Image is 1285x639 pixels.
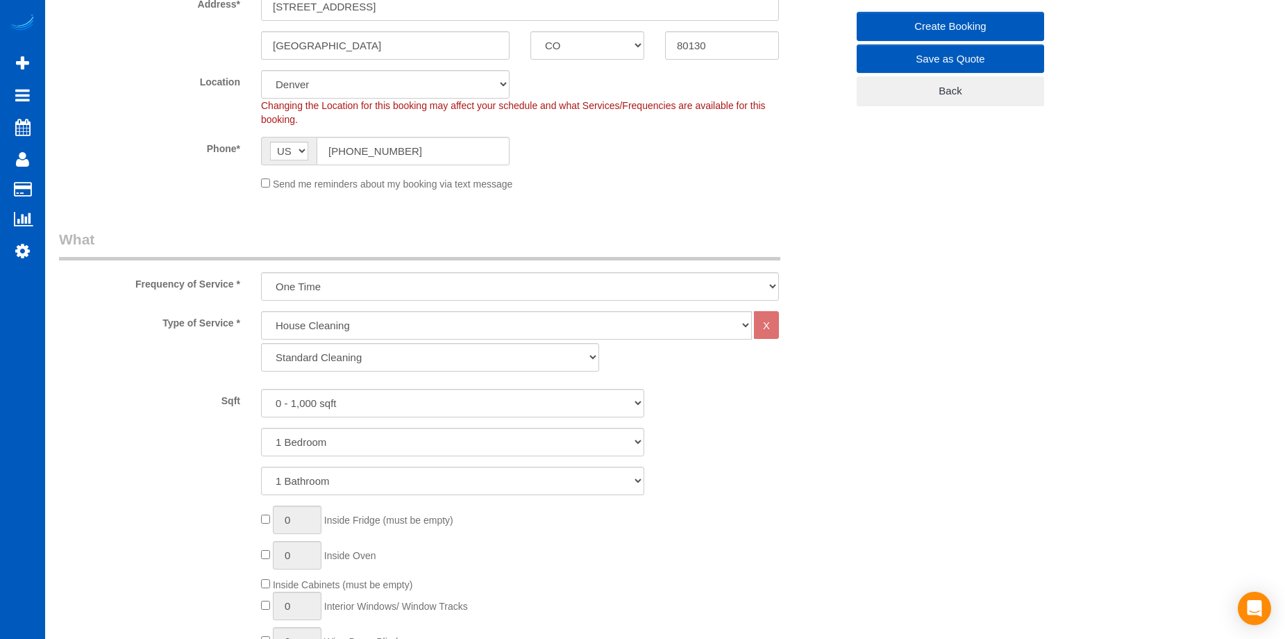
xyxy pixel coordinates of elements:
label: Type of Service * [49,311,251,330]
legend: What [59,229,780,260]
span: Send me reminders about my booking via text message [273,179,513,190]
input: City* [261,31,510,60]
span: Changing the Location for this booking may affect your schedule and what Services/Frequencies are... [261,100,766,125]
a: Back [857,76,1044,106]
img: Automaid Logo [8,14,36,33]
div: Open Intercom Messenger [1238,592,1271,625]
label: Phone* [49,137,251,156]
label: Location [49,70,251,89]
span: Interior Windows/ Window Tracks [324,601,468,612]
a: Create Booking [857,12,1044,41]
span: Inside Fridge (must be empty) [324,515,453,526]
input: Zip Code* [665,31,779,60]
span: Inside Cabinets (must be empty) [273,579,413,590]
a: Save as Quote [857,44,1044,74]
label: Frequency of Service * [49,272,251,291]
label: Sqft [49,389,251,408]
span: Inside Oven [324,550,376,561]
input: Phone* [317,137,510,165]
